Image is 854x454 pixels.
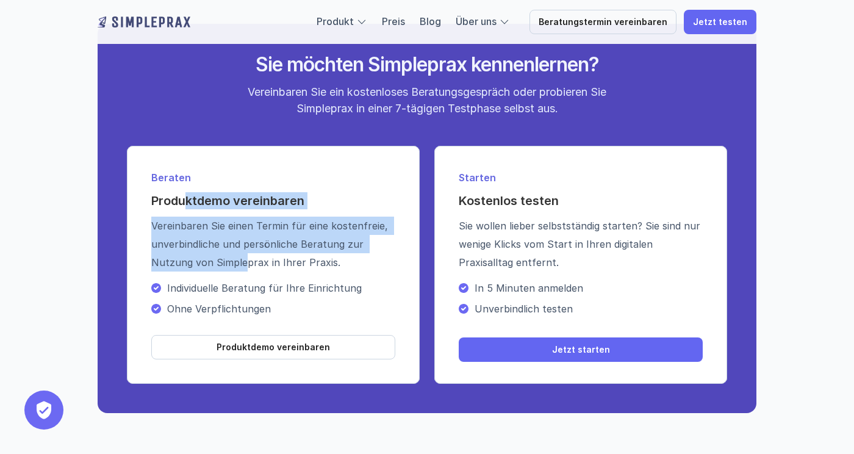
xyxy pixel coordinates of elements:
[693,17,747,27] p: Jetzt testen
[459,217,703,272] p: Sie wollen lieber selbstständig starten? Sie sind nur wenige Klicks vom Start in Ihren digitalen ...
[552,345,610,355] p: Jetzt starten
[420,15,441,27] a: Blog
[151,335,395,359] a: Produktdemo vereinbaren
[684,10,756,34] a: Jetzt testen
[217,342,330,353] p: Produktdemo vereinbaren
[198,53,656,76] h2: Sie möchten Simpleprax kennenlernen?
[475,282,703,294] p: In 5 Minuten anmelden
[459,170,703,185] p: Starten
[459,337,703,362] a: Jetzt starten
[237,84,618,117] p: Vereinbaren Sie ein kostenloses Beratungsgespräch oder probieren Sie Simpleprax in einer 7-tägige...
[475,303,703,315] p: Unverbindlich testen
[167,282,395,294] p: Individuelle Beratung für Ihre Einrichtung
[529,10,676,34] a: Beratungstermin vereinbaren
[459,192,703,209] h4: Kostenlos testen
[167,303,395,315] p: Ohne Verpflichtungen
[151,217,395,272] p: Vereinbaren Sie einen Termin für eine kostenfreie, unverbindliche und persönliche Beratung zur Nu...
[151,192,395,209] h4: Produktdemo vereinbaren
[151,170,395,185] p: Beraten
[382,15,405,27] a: Preis
[456,15,497,27] a: Über uns
[539,17,667,27] p: Beratungstermin vereinbaren
[317,15,354,27] a: Produkt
